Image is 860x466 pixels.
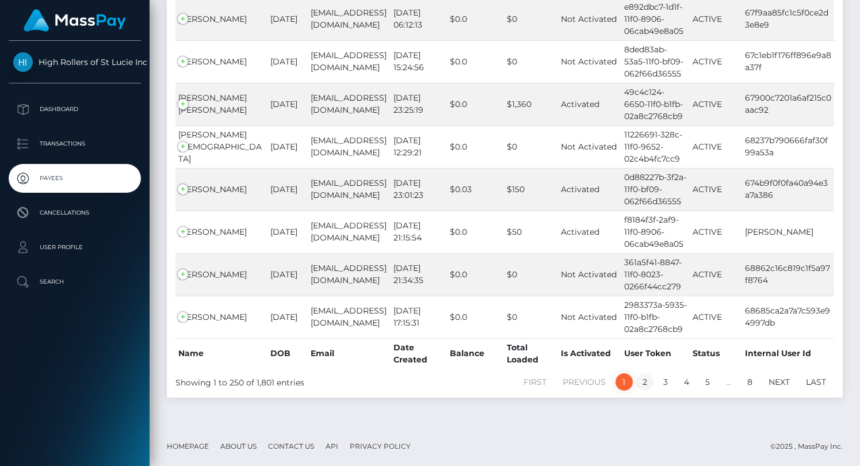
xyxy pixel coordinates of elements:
a: 3 [657,373,674,391]
td: [PERSON_NAME][DEMOGRAPHIC_DATA] [175,125,267,168]
td: [PERSON_NAME] [175,211,267,253]
th: Balance [447,338,504,369]
span: High Rollers of St Lucie Inc [9,57,141,67]
td: $0.0 [447,125,504,168]
td: [DATE] [267,168,308,211]
td: [PERSON_NAME] [175,296,267,338]
td: ACTIVE [690,211,742,253]
td: [EMAIL_ADDRESS][DOMAIN_NAME] [308,296,391,338]
p: Cancellations [13,204,136,221]
td: $0.0 [447,296,504,338]
td: 68862c16c819c1f5a97f8764 [742,253,834,296]
p: Search [13,273,136,291]
td: [PERSON_NAME] [175,168,267,211]
td: [DATE] 15:24:56 [391,40,447,83]
td: $1,360 [504,83,558,125]
td: [PERSON_NAME] [742,211,834,253]
a: Search [9,268,141,296]
td: [DATE] [267,253,308,296]
td: $150 [504,168,558,211]
td: [DATE] 21:34:35 [391,253,447,296]
td: 0d88227b-3f2a-11f0-bf09-062f66d36555 [621,168,690,211]
a: 4 [678,373,695,391]
td: ACTIVE [690,168,742,211]
td: [EMAIL_ADDRESS][DOMAIN_NAME] [308,253,391,296]
td: [DATE] 12:29:21 [391,125,447,168]
td: [PERSON_NAME] [175,253,267,296]
td: $0 [504,296,558,338]
td: [DATE] 17:15:31 [391,296,447,338]
td: $0.0 [447,253,504,296]
img: MassPay Logo [24,9,126,32]
td: 2983373a-5935-11f0-b1fb-02a8c2768cb9 [621,296,690,338]
td: [DATE] 23:25:19 [391,83,447,125]
a: Payees [9,164,141,193]
td: $0.0 [447,83,504,125]
a: Last [800,373,832,391]
a: Homepage [162,437,213,455]
a: 2 [636,373,653,391]
a: API [321,437,343,455]
th: Status [690,338,742,369]
th: User Token [621,338,690,369]
td: 674b9f0f0fa40a94e3a7a386 [742,168,834,211]
td: [DATE] [267,83,308,125]
a: Transactions [9,129,141,158]
td: [EMAIL_ADDRESS][DOMAIN_NAME] [308,211,391,253]
td: $0.0 [447,40,504,83]
td: [EMAIL_ADDRESS][DOMAIN_NAME] [308,168,391,211]
a: User Profile [9,233,141,262]
td: 68237b790666faf30f99a53a [742,125,834,168]
td: $0 [504,125,558,168]
td: Activated [558,168,621,211]
a: 8 [741,373,759,391]
p: Transactions [13,135,136,152]
td: $0 [504,40,558,83]
td: 49c4c124-6650-11f0-b1fb-02a8c2768cb9 [621,83,690,125]
td: [DATE] [267,125,308,168]
th: Internal User Id [742,338,834,369]
td: Activated [558,211,621,253]
a: Dashboard [9,95,141,124]
td: 68685ca2a7a7c593e94997db [742,296,834,338]
td: [DATE] [267,40,308,83]
td: ACTIVE [690,253,742,296]
td: $0.03 [447,168,504,211]
td: Not Activated [558,253,621,296]
td: $50 [504,211,558,253]
th: DOB [267,338,308,369]
p: User Profile [13,239,136,256]
td: ACTIVE [690,125,742,168]
td: [EMAIL_ADDRESS][DOMAIN_NAME] [308,83,391,125]
td: [EMAIL_ADDRESS][DOMAIN_NAME] [308,125,391,168]
a: Next [762,373,796,391]
img: High Rollers of St Lucie Inc [13,52,33,72]
td: Not Activated [558,296,621,338]
a: Cancellations [9,198,141,227]
th: Email [308,338,391,369]
td: ACTIVE [690,83,742,125]
td: Activated [558,83,621,125]
th: Total Loaded [504,338,558,369]
a: Contact Us [263,437,319,455]
td: $0 [504,253,558,296]
a: Privacy Policy [345,437,415,455]
td: [DATE] 23:01:23 [391,168,447,211]
td: 67c1eb1f176ff896e9a8a37f [742,40,834,83]
td: ACTIVE [690,40,742,83]
td: 361a5f41-8847-11f0-8023-0266f44cc279 [621,253,690,296]
td: 67900c7201a6af215c0aac92 [742,83,834,125]
td: Not Activated [558,125,621,168]
td: 8ded83ab-53a5-11f0-bf09-062f66d36555 [621,40,690,83]
div: © 2025 , MassPay Inc. [770,440,851,453]
div: Showing 1 to 250 of 1,801 entries [175,372,440,389]
th: Name [175,338,267,369]
td: $0.0 [447,211,504,253]
td: [DATE] [267,211,308,253]
td: 11226691-328c-11f0-9652-02c4b4fc7cc9 [621,125,690,168]
td: [PERSON_NAME] [PERSON_NAME] [175,83,267,125]
td: ACTIVE [690,296,742,338]
td: [DATE] 21:15:54 [391,211,447,253]
a: About Us [216,437,261,455]
td: [PERSON_NAME] [175,40,267,83]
